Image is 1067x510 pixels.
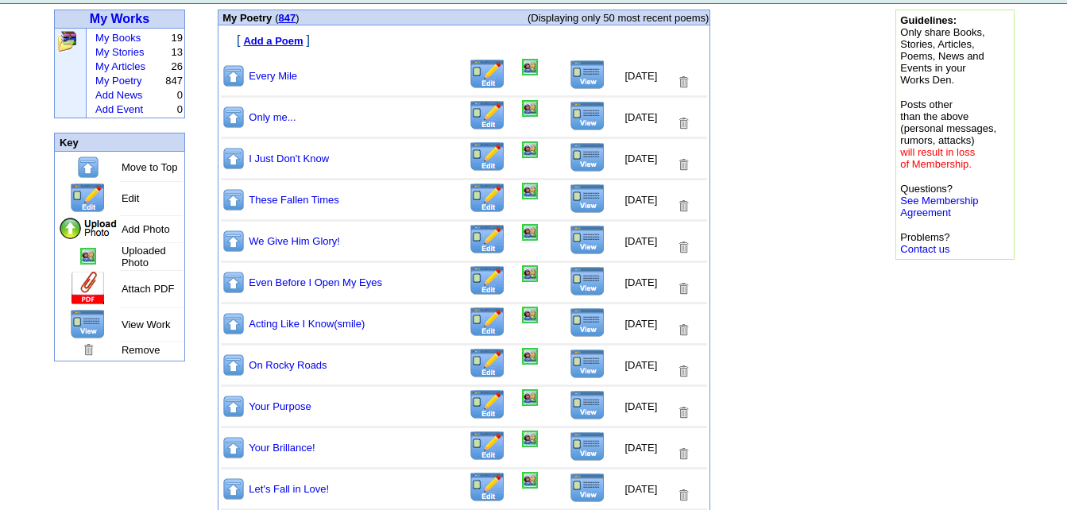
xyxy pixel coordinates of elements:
[249,359,327,371] a: On Rocky Roads
[70,309,106,339] img: View this Page
[70,272,106,306] img: Add Attachment
[522,100,538,117] img: Add/Remove Photo
[171,60,182,72] font: 26
[222,270,245,295] img: Move to top
[469,431,506,462] img: Edit this Title
[222,187,245,212] img: Move to top
[624,111,657,123] font: [DATE]
[676,157,690,172] img: Removes this Title
[624,235,657,247] font: [DATE]
[122,245,166,269] font: Uploaded Photo
[522,348,538,365] img: Add/Remove Photo
[528,12,709,24] font: (Displaying only 50 most recent poems)
[570,60,605,90] img: View this Title
[900,99,996,170] font: Posts other than the above (personal messages, rumors, attacks)
[522,472,538,489] img: Add/Remove Photo
[222,229,245,253] img: Move to top
[222,477,245,501] img: Move to top
[243,33,303,47] a: Add a Poem
[60,137,79,149] font: Key
[249,400,311,412] a: Your Purpose
[296,12,299,24] span: )
[249,442,315,454] a: Your Brillance!
[122,319,171,330] font: View Work
[95,46,144,58] a: My Stories
[95,103,143,115] a: Add Event
[900,146,975,170] font: will result in loss of Membership.
[469,348,506,379] img: Edit this Title
[222,146,245,171] img: Move to top
[222,353,245,377] img: Move to top
[522,307,538,323] img: Add/Remove Photo
[90,12,149,25] a: My Works
[222,12,272,24] font: My Poetry
[570,142,605,172] img: View this Title
[122,192,139,204] font: Edit
[570,225,605,255] img: View this Title
[676,364,690,379] img: Removes this Title
[171,32,182,44] font: 19
[237,33,240,47] font: [
[900,195,978,218] a: See Membership Agreement
[522,389,538,406] img: Add/Remove Photo
[624,318,657,330] font: [DATE]
[307,33,310,47] font: ]
[122,161,178,173] font: Move to Top
[522,431,538,447] img: Add/Remove Photo
[469,141,506,172] img: Edit this Title
[676,281,690,296] img: Removes this Title
[570,307,605,338] img: View this Title
[249,153,329,164] a: I Just Don't Know
[522,224,538,241] img: Add/Remove Photo
[469,224,506,255] img: Edit this Title
[177,89,183,101] font: 0
[69,183,106,214] img: Edit this Title
[469,472,506,503] img: Edit this Title
[570,349,605,379] img: View this Title
[249,276,382,288] a: Even Before I Open My Eyes
[522,183,538,199] img: Add/Remove Photo
[570,184,605,214] img: View this Title
[676,488,690,503] img: Removes this Title
[249,235,340,247] a: We Give Him Glory!
[522,59,538,75] img: Add/Remove Photo
[676,75,690,90] img: Removes this Title
[222,64,245,88] img: Move to top
[624,276,657,288] font: [DATE]
[469,59,506,90] img: Edit this Title
[95,75,142,87] a: My Poetry
[624,153,657,164] font: [DATE]
[522,141,538,158] img: Add/Remove Photo
[81,342,95,357] img: Remove this Page
[676,199,690,214] img: Removes this Title
[469,307,506,338] img: Edit this Title
[222,105,245,129] img: Move to top
[122,283,174,295] font: Attach PDF
[900,183,978,218] font: Questions?
[900,14,984,86] font: Only share Books, Stories, Articles, Poems, News and Events in your Works Den.
[275,12,278,24] span: (
[222,311,245,336] img: Move to top
[570,101,605,131] img: View this Title
[56,30,78,52] img: Click to add, upload, edit and remove all your books, stories, articles and poems.
[676,240,690,255] img: Removes this Title
[522,265,538,282] img: Add/Remove Photo
[171,46,182,58] font: 13
[95,89,142,101] a: Add News
[469,265,506,296] img: Edit this Title
[676,116,690,131] img: Removes this Title
[570,473,605,503] img: View this Title
[95,60,145,72] a: My Articles
[469,183,506,214] img: Edit this Title
[222,435,245,460] img: Move to top
[624,70,657,82] font: [DATE]
[900,231,949,255] font: Problems?
[624,483,657,495] font: [DATE]
[624,194,657,206] font: [DATE]
[900,14,957,26] b: Guidelines:
[80,248,96,265] img: Add/Remove Photo
[122,344,160,356] font: Remove
[676,446,690,462] img: Removes this Title
[249,318,365,330] a: Acting Like I Know(smile)
[676,405,690,420] img: Removes this Title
